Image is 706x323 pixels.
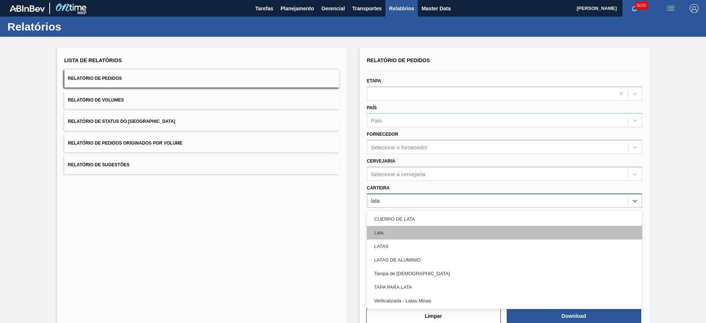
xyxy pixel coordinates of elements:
button: Relatório de Sugestões [64,156,339,174]
button: Relatório de Status do [GEOGRAPHIC_DATA] [64,113,339,131]
label: Etapa [367,78,381,84]
label: Fornecedor [367,132,398,137]
h1: Relatórios [7,22,138,31]
img: userActions [666,4,675,13]
label: Carteira [367,185,390,191]
div: Selecione o fornecedor [371,144,428,150]
span: Lista de Relatórios [64,57,122,63]
div: Verticalizada - Latas Minas [367,294,642,308]
button: Relatório de Pedidos Originados por Volume [64,134,339,152]
span: Gerencial [321,4,345,13]
span: Relatório de Volumes [68,97,124,103]
div: TAPA PARA LATA [367,280,642,294]
div: LATAS [367,239,642,253]
span: Relatórios [389,4,414,13]
span: Tarefas [255,4,273,13]
img: Logout [690,4,699,13]
span: Master Data [421,4,450,13]
span: Relatório de Status do [GEOGRAPHIC_DATA] [68,119,175,124]
label: Cervejaria [367,159,395,164]
span: Relatório de Pedidos [367,57,430,63]
div: LATAS DE ALUMINIO [367,253,642,267]
span: Relatório de Sugestões [68,162,130,167]
span: 6000 [635,1,648,10]
span: Relatório de Pedidos Originados por Volume [68,141,183,146]
div: Selecione a cervejaria [371,171,425,177]
div: Lata [367,226,642,239]
div: País [371,117,382,124]
button: Relatório de Volumes [64,91,339,109]
span: Planejamento [281,4,314,13]
span: Relatório de Pedidos [68,76,122,81]
img: TNhmsLtSVTkK8tSr43FrP2fwEKptu5GPRR3wAAAABJRU5ErkJggg== [10,5,45,12]
label: País [367,105,377,110]
div: CUERPO DE LATA [367,212,642,226]
div: Tampa de [DEMOGRAPHIC_DATA] [367,267,642,280]
button: Relatório de Pedidos [64,70,339,88]
button: Notificações [623,3,646,14]
span: Transportes [352,4,382,13]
